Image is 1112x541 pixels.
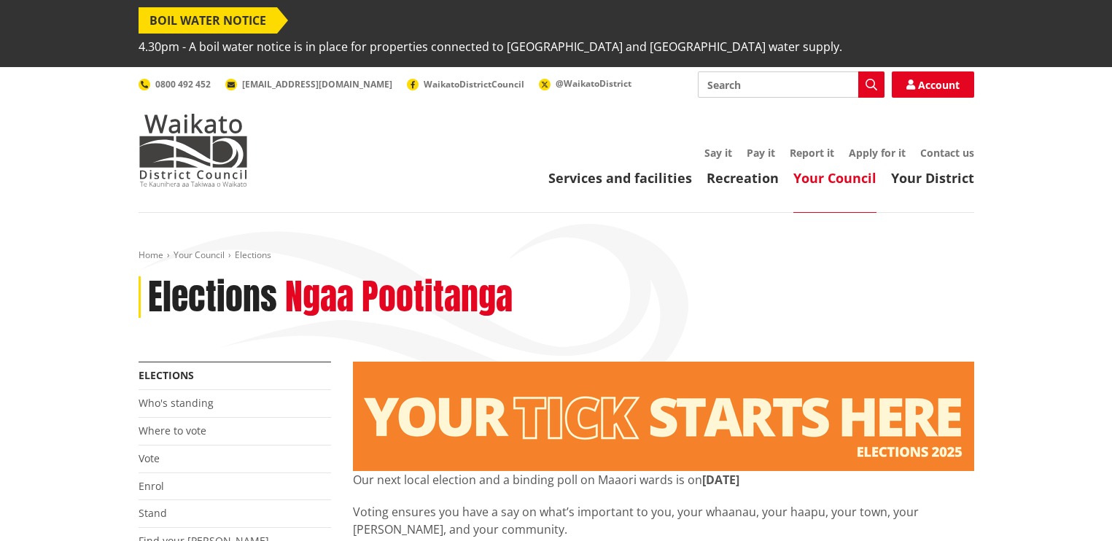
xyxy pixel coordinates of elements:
a: Contact us [920,146,974,160]
p: Voting ensures you have a say on what’s important to you, your whaanau, your haapu, your town, yo... [353,503,974,538]
a: Enrol [139,479,164,493]
a: Elections [139,368,194,382]
a: Vote [139,451,160,465]
a: Who's standing [139,396,214,410]
a: Account [892,71,974,98]
strong: [DATE] [702,472,739,488]
a: Your Council [793,169,876,187]
span: 4.30pm - A boil water notice is in place for properties connected to [GEOGRAPHIC_DATA] and [GEOGR... [139,34,842,60]
span: BOIL WATER NOTICE [139,7,277,34]
a: Home [139,249,163,261]
a: WaikatoDistrictCouncil [407,78,524,90]
a: @WaikatoDistrict [539,77,631,90]
a: Say it [704,146,732,160]
span: Elections [235,249,271,261]
img: Waikato District Council - Te Kaunihera aa Takiwaa o Waikato [139,114,248,187]
p: Our next local election and a binding poll on Maaori wards is on [353,471,974,489]
a: Your Council [174,249,225,261]
a: Report it [790,146,834,160]
nav: breadcrumb [139,249,974,262]
a: Services and facilities [548,169,692,187]
a: Recreation [707,169,779,187]
span: 0800 492 452 [155,78,211,90]
a: Where to vote [139,424,206,437]
span: [EMAIL_ADDRESS][DOMAIN_NAME] [242,78,392,90]
h1: Elections [148,276,277,319]
h2: Ngaa Pootitanga [285,276,513,319]
span: @WaikatoDistrict [556,77,631,90]
a: Apply for it [849,146,906,160]
a: Stand [139,506,167,520]
a: Pay it [747,146,775,160]
a: 0800 492 452 [139,78,211,90]
a: Your District [891,169,974,187]
input: Search input [698,71,884,98]
img: Elections - Website banner [353,362,974,471]
a: [EMAIL_ADDRESS][DOMAIN_NAME] [225,78,392,90]
span: WaikatoDistrictCouncil [424,78,524,90]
